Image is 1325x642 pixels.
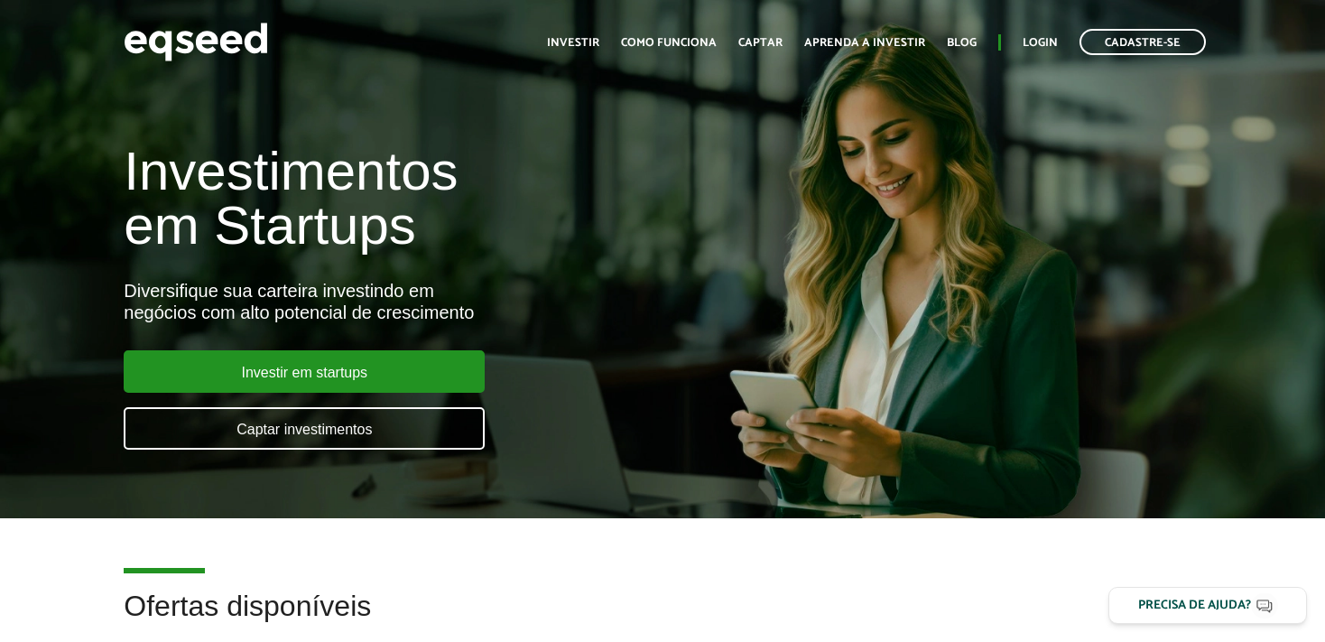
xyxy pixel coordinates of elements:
[621,37,717,49] a: Como funciona
[124,18,268,66] img: EqSeed
[124,350,485,393] a: Investir em startups
[124,144,759,253] h1: Investimentos em Startups
[124,280,759,323] div: Diversifique sua carteira investindo em negócios com alto potencial de crescimento
[1079,29,1206,55] a: Cadastre-se
[804,37,925,49] a: Aprenda a investir
[738,37,783,49] a: Captar
[947,37,977,49] a: Blog
[1023,37,1058,49] a: Login
[547,37,599,49] a: Investir
[124,407,485,450] a: Captar investimentos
